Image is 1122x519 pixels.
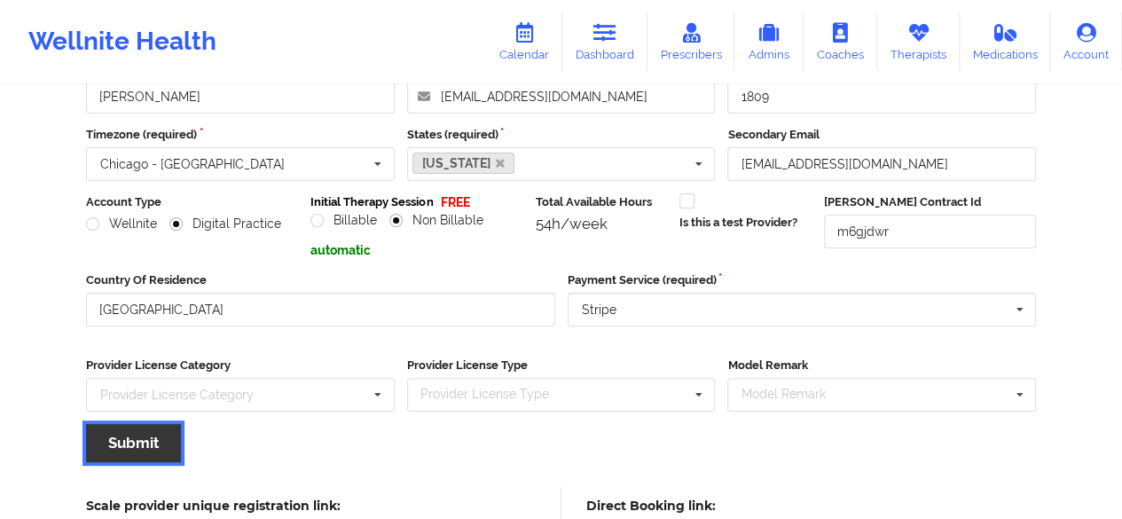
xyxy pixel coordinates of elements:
[407,80,716,114] input: Email address
[86,216,157,232] label: Wellnite
[562,12,647,71] a: Dashboard
[86,271,555,289] label: Country Of Residence
[310,193,433,211] label: Initial Therapy Session
[100,158,285,170] div: Chicago - [GEOGRAPHIC_DATA]
[536,215,667,232] div: 54h/week
[407,126,716,144] label: States (required)
[536,193,667,211] label: Total Available Hours
[486,12,562,71] a: Calendar
[736,384,851,405] div: Model Remark
[86,126,395,144] label: Timezone (required)
[86,357,395,374] label: Provider License Category
[1050,12,1122,71] a: Account
[727,126,1036,144] label: Secondary Email
[804,12,877,71] a: Coaches
[824,193,1036,211] label: [PERSON_NAME] Contract Id
[412,153,515,174] a: [US_STATE]
[586,498,765,514] h5: Direct Booking link:
[310,213,377,228] label: Billable
[169,216,281,232] label: Digital Practice
[734,12,804,71] a: Admins
[416,384,575,405] div: Provider License Type
[679,214,797,232] label: Is this a test Provider?
[568,271,1037,289] label: Payment Service (required)
[389,213,483,228] label: Non Billable
[441,193,470,211] p: FREE
[86,193,298,211] label: Account Type
[310,241,522,259] p: automatic
[960,12,1051,71] a: Medications
[582,303,616,316] div: Stripe
[407,357,716,374] label: Provider License Type
[86,80,395,114] input: Full name
[86,498,341,514] h5: Scale provider unique registration link:
[877,12,960,71] a: Therapists
[727,80,1036,114] input: Calendar Id
[100,389,254,401] div: Provider License Category
[727,147,1036,181] input: Email
[86,424,181,462] button: Submit
[647,12,735,71] a: Prescribers
[824,215,1036,248] input: Deel Contract Id
[727,357,1036,374] label: Model Remark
